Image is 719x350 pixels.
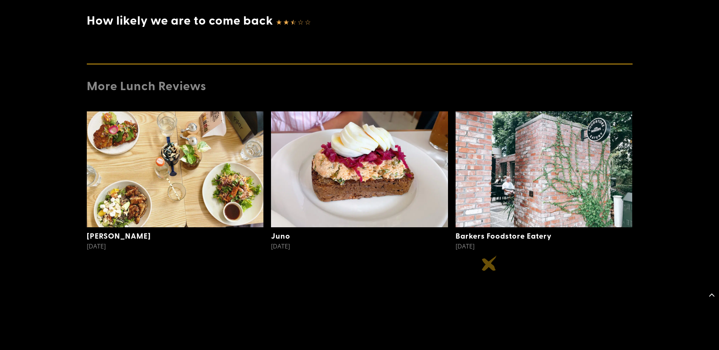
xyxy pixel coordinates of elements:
a: Juno [271,230,290,241]
i: ☆ [290,19,296,25]
span: [DATE] [271,242,290,250]
img: Barkers Foodstore Eatery [456,111,633,227]
div: 2.5/5 [276,19,311,25]
a: [PERSON_NAME] [87,230,151,241]
h4: More Lunch Reviews [87,78,633,96]
i: ☆ [305,19,311,25]
a: Barkers Foodstore Eatery [456,230,551,241]
span: [DATE] [456,242,475,250]
span: How likely we are to come back [87,11,273,28]
i: ☆ [283,19,289,25]
img: Pilar [87,111,264,227]
span: [DATE] [87,242,106,250]
img: Juno [271,111,448,227]
i: ☆ [298,19,304,25]
i: ☆ [276,19,282,25]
